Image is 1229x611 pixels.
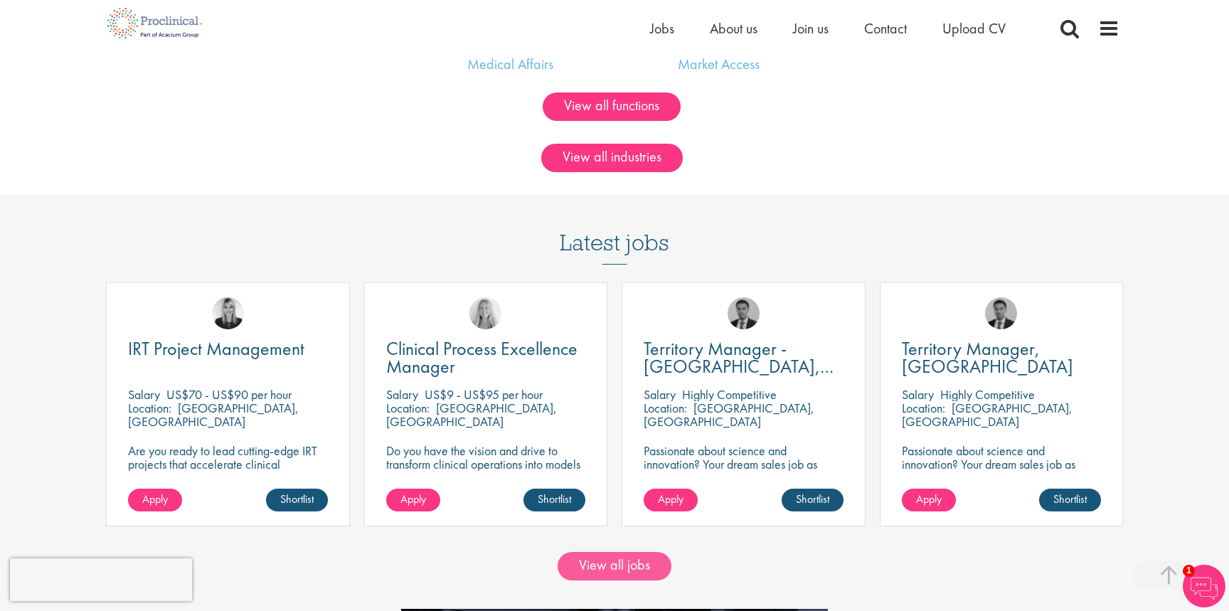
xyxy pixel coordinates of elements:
p: [GEOGRAPHIC_DATA], [GEOGRAPHIC_DATA] [644,400,814,430]
img: Carl Gbolade [985,297,1017,329]
iframe: reCAPTCHA [10,558,192,601]
p: US$9 - US$95 per hour [425,386,543,403]
a: Shortlist [523,489,585,511]
span: Salary [386,386,418,403]
span: Location: [644,400,687,416]
a: Market Access [678,55,760,73]
a: Apply [902,489,956,511]
span: Apply [400,492,426,506]
a: Territory Manager, [GEOGRAPHIC_DATA] [902,340,1102,376]
a: Apply [128,489,182,511]
p: Passionate about science and innovation? Your dream sales job as Territory Manager awaits! [644,444,844,484]
span: IRT Project Management [128,336,304,361]
a: Apply [386,489,440,511]
span: Clinical Process Excellence Manager [386,336,578,378]
a: Shortlist [782,489,844,511]
img: Chatbot [1183,565,1225,607]
p: [GEOGRAPHIC_DATA], [GEOGRAPHIC_DATA] [386,400,557,430]
p: [GEOGRAPHIC_DATA], [GEOGRAPHIC_DATA] [128,400,299,430]
span: Territory Manager, [GEOGRAPHIC_DATA] [902,336,1073,378]
img: Janelle Jones [212,297,244,329]
span: Salary [644,386,676,403]
a: Jobs [650,19,674,38]
a: Shortlist [266,489,328,511]
span: Apply [658,492,683,506]
p: Highly Competitive [682,386,777,403]
a: Clinical Process Excellence Manager [386,340,586,376]
p: Are you ready to lead cutting-edge IRT projects that accelerate clinical breakthroughs in biotech? [128,444,328,484]
a: About us [710,19,757,38]
span: Location: [128,400,171,416]
span: Salary [902,386,934,403]
h3: Latest jobs [560,195,669,265]
a: Join us [793,19,829,38]
span: Territory Manager - [GEOGRAPHIC_DATA], [GEOGRAPHIC_DATA] [644,336,834,396]
span: 1 [1183,565,1195,577]
a: View all jobs [558,552,671,580]
a: Upload CV [942,19,1006,38]
a: IRT Project Management [128,340,328,358]
a: Shortlist [1039,489,1101,511]
p: [GEOGRAPHIC_DATA], [GEOGRAPHIC_DATA] [902,400,1073,430]
a: Medical Affairs [467,55,553,73]
a: Apply [644,489,698,511]
a: View all industries [541,144,683,172]
span: Location: [386,400,430,416]
span: Salary [128,386,160,403]
a: Contact [864,19,907,38]
p: Highly Competitive [940,386,1035,403]
p: US$70 - US$90 per hour [166,386,292,403]
a: Territory Manager - [GEOGRAPHIC_DATA], [GEOGRAPHIC_DATA] [644,340,844,376]
p: Passionate about science and innovation? Your dream sales job as Territory Manager awaits! [902,444,1102,484]
p: Do you have the vision and drive to transform clinical operations into models of excellence in a ... [386,444,586,498]
span: Apply [916,492,942,506]
span: Location: [902,400,945,416]
span: Apply [142,492,168,506]
a: View all functions [543,92,681,121]
img: Shannon Briggs [469,297,501,329]
img: Carl Gbolade [728,297,760,329]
